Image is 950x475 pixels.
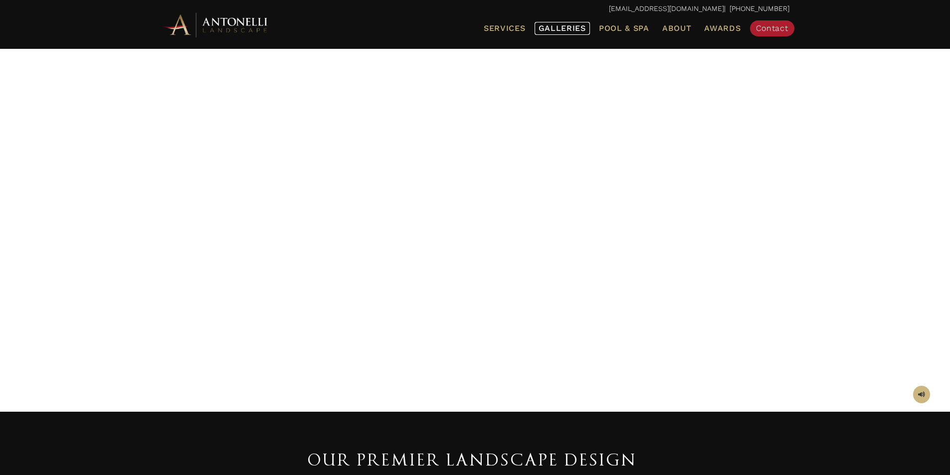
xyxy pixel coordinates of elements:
[484,24,526,32] span: Services
[161,2,789,15] p: | [PHONE_NUMBER]
[662,24,692,32] span: About
[599,23,649,33] span: Pool & Spa
[161,11,271,38] img: Antonelli Horizontal Logo
[750,20,794,36] a: Contact
[700,22,745,35] a: Awards
[756,23,788,33] span: Contact
[595,22,653,35] a: Pool & Spa
[658,22,696,35] a: About
[480,22,530,35] a: Services
[539,23,586,33] span: Galleries
[704,23,741,33] span: Awards
[609,4,724,12] a: [EMAIL_ADDRESS][DOMAIN_NAME]
[535,22,590,35] a: Galleries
